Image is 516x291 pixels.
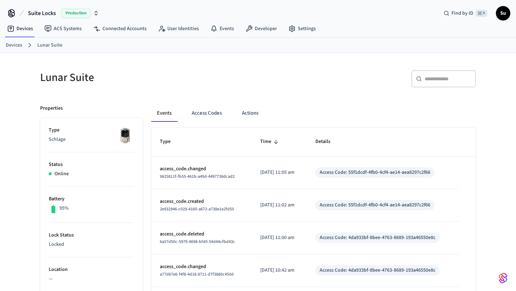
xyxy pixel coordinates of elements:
p: Status [49,161,134,168]
span: 2e932946-c029-4160-a672-a738e1e2fd50 [160,206,234,212]
a: Devices [6,42,22,49]
div: Access Code: 4da933bf-8bee-4763-8689-193a46550e8c [320,234,435,242]
p: Online [54,170,69,178]
span: Details [315,136,340,147]
p: access_code.changed [160,165,243,173]
div: Access Code: 55f1dcdf-4fb0-4cf4-ae14-aea8297c2f66 [320,201,430,209]
button: Su [496,6,510,20]
a: Settings [283,22,321,35]
p: — [49,275,134,283]
a: User Identities [152,22,205,35]
p: [DATE] 11:02 am [260,201,298,209]
div: Find by ID⌘ K [438,7,493,20]
span: Suite Locks [28,9,56,18]
div: ant example [151,105,476,122]
p: access_code.created [160,198,243,205]
button: Access Codes [186,105,228,122]
p: Lock Status [49,232,134,239]
p: [DATE] 11:05 am [260,169,298,176]
p: Battery [49,195,134,203]
p: Location [49,266,134,273]
div: Access Code: 55f1dcdf-4fb0-4cf4-ae14-aea8297c2f66 [320,169,430,176]
span: Su [497,7,510,20]
span: a77d67e6-f4f8-4d18-8711-d7f3880c450d [160,271,234,277]
span: 9625811f-fb55-461b-a49d-4497738dcad2 [160,173,235,180]
span: Time [260,136,281,147]
img: SeamLogoGradient.69752ec5.svg [499,272,507,284]
a: Connected Accounts [87,22,152,35]
p: Properties [40,105,63,112]
span: Find by ID [451,10,473,17]
a: Devices [1,22,39,35]
span: 6a57d50c-5979-4698-bfd0-54d44cfbd43c [160,239,235,245]
p: access_code.changed [160,263,243,271]
p: [DATE] 10:42 am [260,267,298,274]
p: Type [49,127,134,134]
button: Actions [236,105,264,122]
a: Events [205,22,240,35]
a: Lunar Suite [37,42,62,49]
span: Production [62,9,90,18]
p: [DATE] 11:00 am [260,234,298,242]
p: 95% [59,205,69,212]
p: Schlage [49,136,134,143]
span: Type [160,136,180,147]
h5: Lunar Suite [40,70,254,85]
a: ACS Systems [39,22,87,35]
img: Schlage Sense Smart Deadbolt with Camelot Trim, Front [116,127,134,144]
a: Developer [240,22,283,35]
p: Locked [49,241,134,248]
div: Access Code: 4da933bf-8bee-4763-8689-193a46550e8c [320,267,435,274]
span: ⌘ K [476,10,487,17]
button: Events [151,105,177,122]
p: access_code.deleted [160,230,243,238]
